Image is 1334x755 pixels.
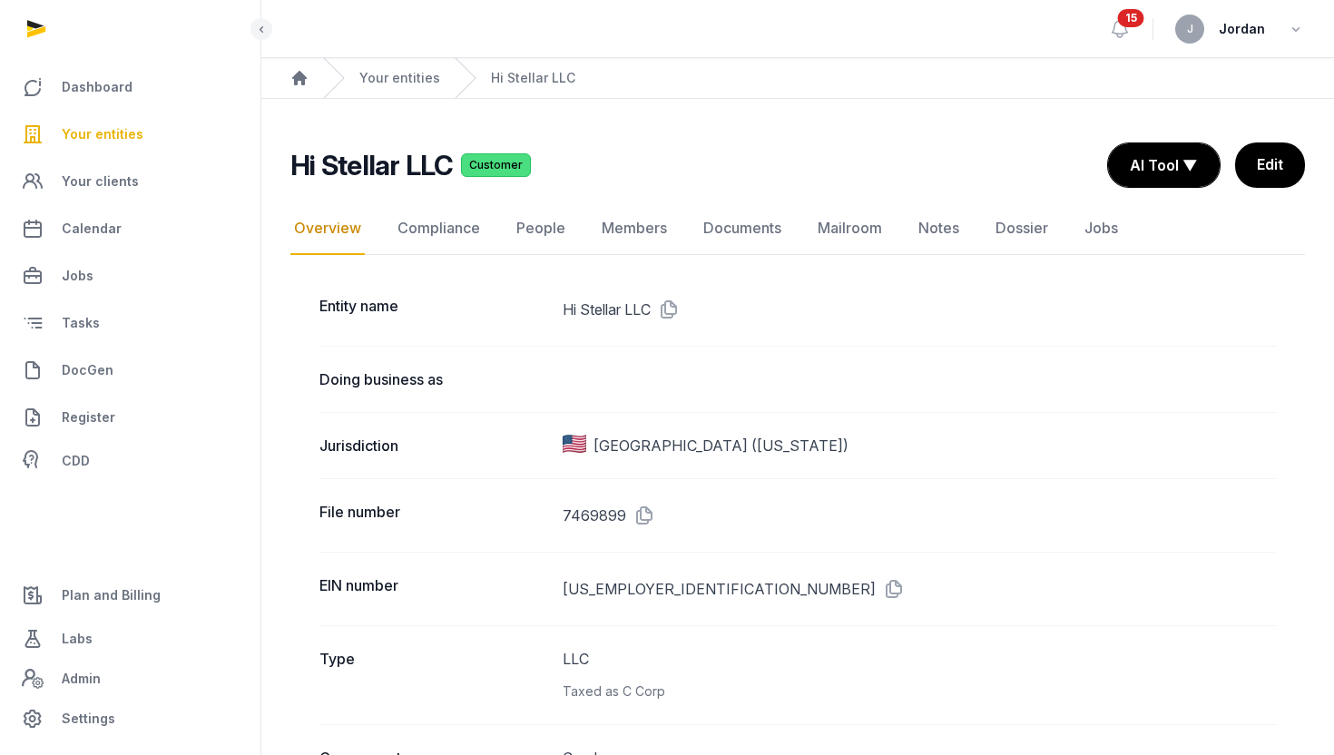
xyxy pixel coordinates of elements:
a: Documents [700,202,785,255]
a: Compliance [394,202,484,255]
dt: EIN number [319,574,548,603]
a: Admin [15,661,246,697]
span: Settings [62,708,115,730]
dd: [US_EMPLOYER_IDENTIFICATION_NUMBER] [563,574,1277,603]
a: CDD [15,443,246,479]
dt: Jurisdiction [319,435,548,456]
span: 15 [1118,9,1144,27]
a: Settings [15,697,246,740]
a: Notes [915,202,963,255]
span: J [1187,24,1193,34]
span: Dashboard [62,76,132,98]
a: Register [15,396,246,439]
a: Edit [1235,142,1305,188]
dt: Type [319,648,548,702]
dd: 7469899 [563,501,1277,530]
dd: Hi Stellar LLC [563,295,1277,324]
span: Your entities [62,123,143,145]
div: Taxed as C Corp [563,681,1277,702]
span: [GEOGRAPHIC_DATA] ([US_STATE]) [593,435,848,456]
a: People [513,202,569,255]
nav: Breadcrumb [261,58,1334,99]
a: Plan and Billing [15,574,246,617]
span: CDD [62,450,90,472]
a: Your entities [15,113,246,156]
span: Calendar [62,218,122,240]
a: Jobs [1081,202,1122,255]
dt: File number [319,501,548,530]
a: Members [598,202,671,255]
button: AI Tool ▼ [1108,143,1220,187]
span: Your clients [62,171,139,192]
h2: Hi Stellar LLC [290,149,454,181]
span: Plan and Billing [62,584,161,606]
a: Dossier [992,202,1052,255]
span: Admin [62,668,101,690]
a: Your clients [15,160,246,203]
a: Hi Stellar LLC [491,69,575,87]
span: Jobs [62,265,93,287]
button: J [1175,15,1204,44]
a: DocGen [15,348,246,392]
span: Customer [461,153,531,177]
span: DocGen [62,359,113,381]
dt: Doing business as [319,368,548,390]
dt: Entity name [319,295,548,324]
span: Jordan [1219,18,1265,40]
a: Labs [15,617,246,661]
nav: Tabs [290,202,1305,255]
a: Dashboard [15,65,246,109]
a: Mailroom [814,202,886,255]
a: Jobs [15,254,246,298]
a: Calendar [15,207,246,250]
span: Tasks [62,312,100,334]
a: Overview [290,202,365,255]
dd: LLC [563,648,1277,702]
span: Labs [62,628,93,650]
a: Tasks [15,301,246,345]
a: Your entities [359,69,440,87]
span: Register [62,407,115,428]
